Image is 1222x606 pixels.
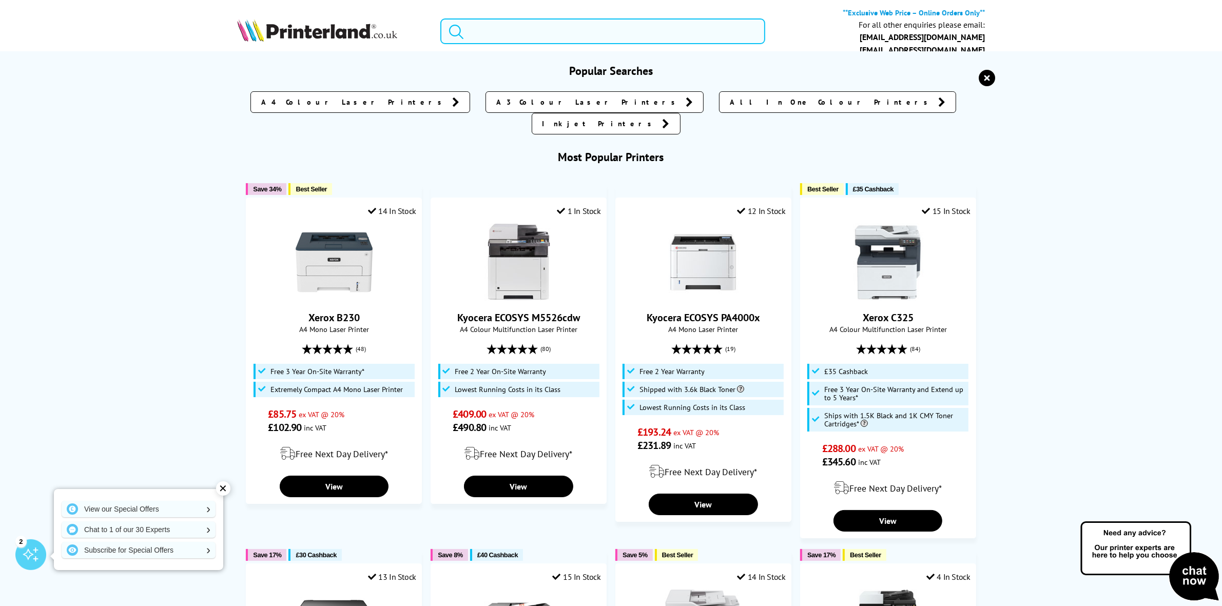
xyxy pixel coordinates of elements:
[922,206,970,216] div: 15 In Stock
[486,91,704,113] a: A3 Colour Laser Printers
[470,549,523,561] button: £40 Cashback
[296,224,373,301] img: Xerox B230
[647,311,760,324] a: Kyocera ECOSYS PA4000x
[824,412,966,428] span: Ships with 1.5K Black and 1K CMY Toner Cartridges*
[639,367,705,376] span: Free 2 Year Warranty
[356,339,366,359] span: (48)
[304,423,326,433] span: inc VAT
[540,339,551,359] span: (80)
[853,185,894,193] span: £35 Cashback
[655,549,699,561] button: Best Seller
[453,421,486,434] span: £490.80
[858,457,881,467] span: inc VAT
[436,324,600,334] span: A4 Colour Multifunction Laser Printer
[268,421,301,434] span: £102.90
[270,385,403,394] span: Extremely Compact A4 Mono Laser Printer
[639,403,745,412] span: Lowest Running Costs in its Class
[673,427,719,437] span: ex VAT @ 20%
[863,311,914,324] a: Xerox C325
[806,324,970,334] span: A4 Colour Multifunction Laser Printer
[665,292,742,303] a: Kyocera ECOSYS PA4000x
[455,367,547,376] span: Free 2 Year On-Site Warranty
[822,442,856,455] span: £288.00
[288,183,332,195] button: Best Seller
[621,457,785,486] div: modal_delivery
[15,536,27,547] div: 2
[368,572,416,582] div: 13 In Stock
[246,183,286,195] button: Save 34%
[860,32,985,42] a: [EMAIL_ADDRESS][DOMAIN_NAME]
[296,292,373,303] a: Xerox B230
[824,385,966,402] span: Free 3 Year On-Site Warranty and Extend up to 5 Years*
[368,206,416,216] div: 14 In Stock
[62,501,216,517] a: View our Special Offers
[453,407,486,421] span: £409.00
[237,19,397,42] img: Printerland Logo
[637,439,671,452] span: £231.89
[431,549,468,561] button: Save 8%
[860,45,985,55] b: [EMAIL_ADDRESS][DOMAIN_NAME]
[1078,520,1222,604] img: Open Live Chat window
[216,481,230,496] div: ✕
[824,367,868,376] span: £35 Cashback
[480,292,557,303] a: Kyocera ECOSYS M5526cdw
[308,311,360,324] a: Xerox B230
[662,551,693,559] span: Best Seller
[858,444,904,454] span: ex VAT @ 20%
[542,119,657,129] span: Inkjet Printers
[719,91,956,113] a: All In One Colour Printers
[489,409,534,419] span: ex VAT @ 20%
[296,185,327,193] span: Best Seller
[833,510,942,532] a: View
[553,572,601,582] div: 15 In Stock
[822,455,856,468] span: £345.60
[477,551,518,559] span: £40 Cashback
[246,549,286,561] button: Save 17%
[237,64,985,78] h3: Popular Searches
[62,542,216,558] a: Subscribe for Special Offers
[623,551,647,559] span: Save 5%
[807,185,839,193] span: Best Seller
[288,549,341,561] button: £30 Cashback
[62,521,216,538] a: Chat to 1 of our 30 Experts
[440,18,765,44] input: Sea
[737,206,785,216] div: 12 In Stock
[299,409,344,419] span: ex VAT @ 20%
[621,324,785,334] span: A4 Mono Laser Printer
[843,8,985,17] b: **Exclusive Web Price – Online Orders Only**
[846,183,899,195] button: £35 Cashback
[737,572,785,582] div: 14 In Stock
[496,97,681,107] span: A3 Colour Laser Printers
[480,224,557,301] img: Kyocera ECOSYS M5526cdw
[237,19,428,44] a: Printerland Logo
[250,91,470,113] a: A4 Colour Laser Printers
[849,224,926,301] img: Xerox C325
[455,385,561,394] span: Lowest Running Costs in its Class
[926,572,971,582] div: 4 In Stock
[910,339,920,359] span: (84)
[296,551,336,559] span: £30 Cashback
[253,185,281,193] span: Save 34%
[237,150,985,164] h3: Most Popular Printers
[261,97,447,107] span: A4 Colour Laser Printers
[637,425,671,439] span: £193.24
[843,549,886,561] button: Best Seller
[615,549,652,561] button: Save 5%
[639,385,744,394] span: Shipped with 3.6k Black Toner
[673,441,696,451] span: inc VAT
[800,183,844,195] button: Best Seller
[730,97,933,107] span: All In One Colour Printers
[800,549,841,561] button: Save 17%
[849,292,926,303] a: Xerox C325
[253,551,281,559] span: Save 17%
[280,476,389,497] a: View
[665,224,742,301] img: Kyocera ECOSYS PA4000x
[850,551,881,559] span: Best Seller
[464,476,573,497] a: View
[436,439,600,468] div: modal_delivery
[251,324,416,334] span: A4 Mono Laser Printer
[859,20,985,30] div: For all other enquiries please email:
[438,551,462,559] span: Save 8%
[489,423,511,433] span: inc VAT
